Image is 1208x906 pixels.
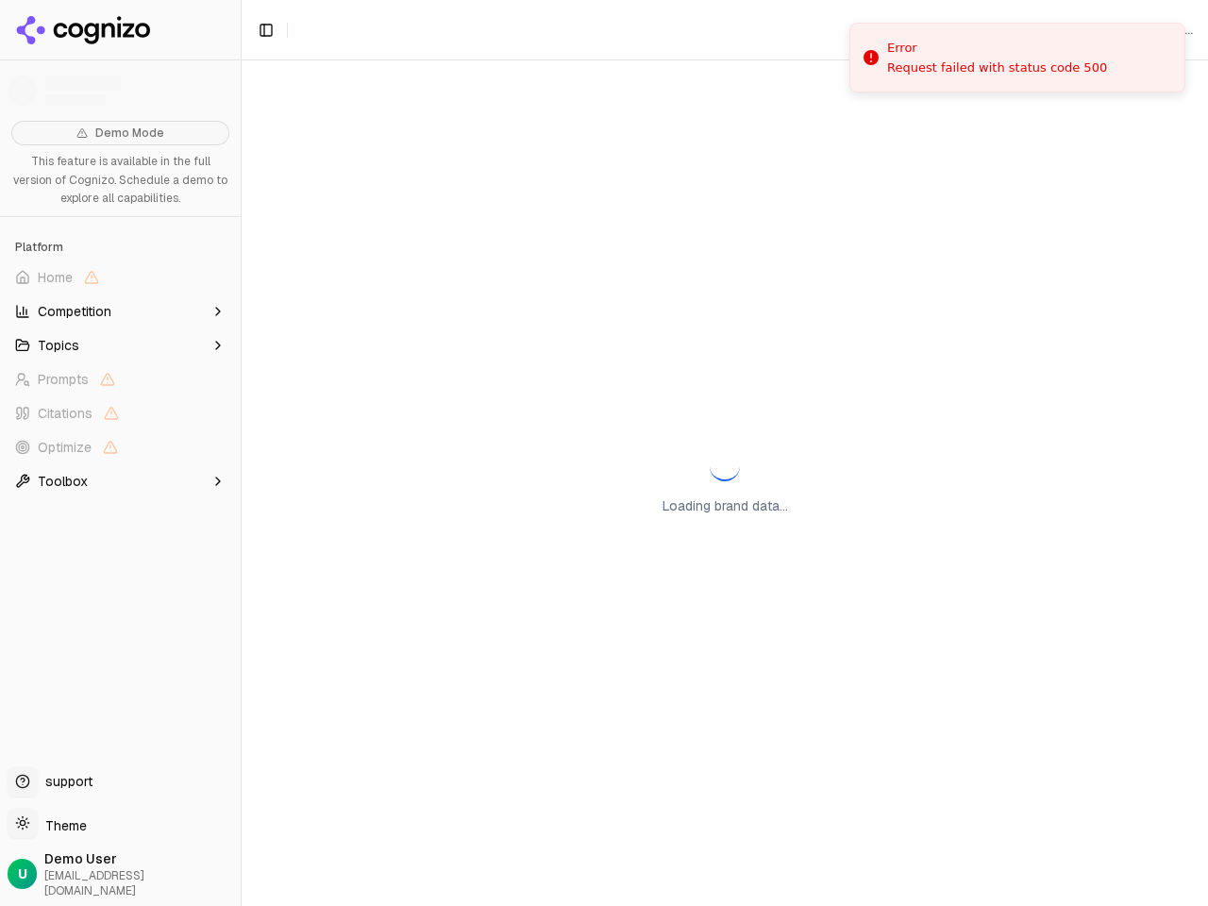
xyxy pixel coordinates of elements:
span: Optimize [38,438,92,457]
span: Demo User [44,849,233,868]
p: This feature is available in the full version of Cognizo. Schedule a demo to explore all capabili... [11,153,229,209]
span: Demo Mode [95,126,164,141]
p: Loading brand data... [663,496,788,515]
button: Toolbox [8,466,233,496]
span: Competition [38,302,111,321]
span: Theme [38,817,87,834]
span: Citations [38,404,92,423]
span: support [38,772,92,791]
span: Toolbox [38,472,88,491]
div: Platform [8,232,233,262]
span: Home [38,268,73,287]
button: Competition [8,296,233,327]
div: Request failed with status code 500 [887,59,1107,76]
div: Error [887,39,1107,58]
span: [EMAIL_ADDRESS][DOMAIN_NAME] [44,868,233,898]
span: Topics [38,336,79,355]
span: Prompts [38,370,89,389]
span: U [18,864,27,883]
button: Topics [8,330,233,361]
